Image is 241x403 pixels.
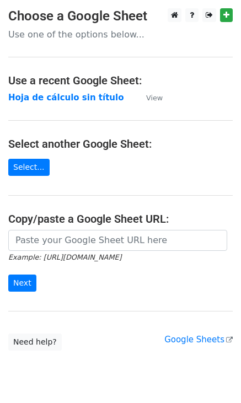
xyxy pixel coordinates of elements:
[8,29,233,40] p: Use one of the options below...
[135,93,163,103] a: View
[146,94,163,102] small: View
[8,334,62,351] a: Need help?
[8,137,233,151] h4: Select another Google Sheet:
[8,253,121,261] small: Example: [URL][DOMAIN_NAME]
[8,8,233,24] h3: Choose a Google Sheet
[8,275,36,292] input: Next
[8,230,227,251] input: Paste your Google Sheet URL here
[8,74,233,87] h4: Use a recent Google Sheet:
[8,93,124,103] a: Hoja de cálculo sin título
[8,159,50,176] a: Select...
[8,212,233,225] h4: Copy/paste a Google Sheet URL:
[164,335,233,345] a: Google Sheets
